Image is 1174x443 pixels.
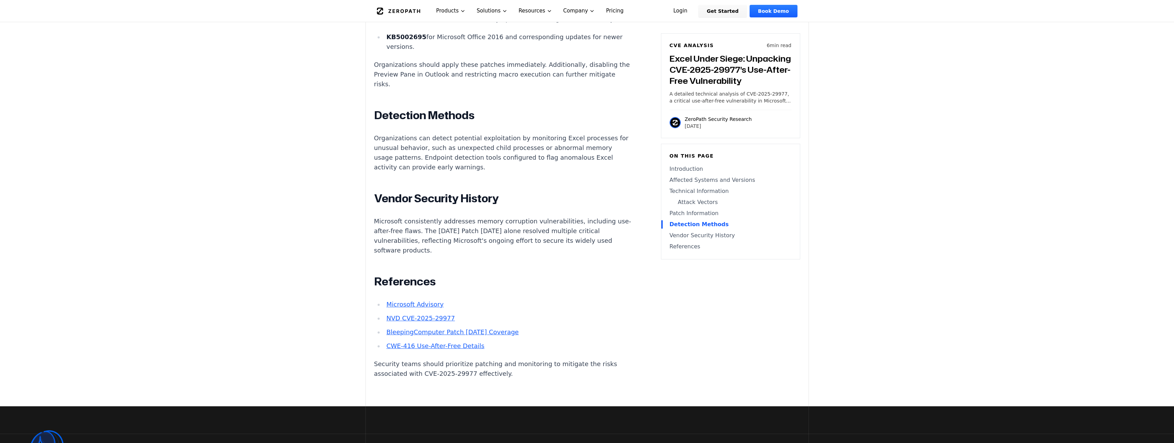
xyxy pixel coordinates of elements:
a: Login [665,5,696,17]
a: Introduction [670,165,792,173]
a: Affected Systems and Versions [670,176,792,184]
a: References [670,242,792,251]
a: NVD CVE-2025-29977 [386,314,455,322]
p: A detailed technical analysis of CVE-2025-29977, a critical use-after-free vulnerability in Micro... [670,90,792,104]
p: Organizations should apply these patches immediately. Additionally, disabling the Preview Pane in... [374,60,632,89]
a: CWE-416 Use-After-Free Details [386,342,484,349]
p: 6 min read [767,42,791,49]
h2: References [374,275,632,289]
a: Vendor Security History [670,231,792,240]
a: Book Demo [750,5,797,17]
a: Attack Vectors [670,198,792,206]
a: BleepingComputer Patch [DATE] Coverage [386,328,519,336]
p: Microsoft consistently addresses memory corruption vulnerabilities, including use-after-free flaw... [374,216,632,255]
strong: KB5002695 [386,33,426,41]
a: Patch Information [670,209,792,218]
p: Organizations can detect potential exploitation by monitoring Excel processes for unusual behavio... [374,133,632,172]
h3: Excel Under Siege: Unpacking CVE-2025-29977's Use-After-Free Vulnerability [670,53,792,86]
h6: CVE Analysis [670,42,714,49]
a: Detection Methods [670,220,792,229]
p: Security teams should prioritize patching and monitoring to mitigate the risks associated with CV... [374,359,632,379]
p: [DATE] [685,123,752,130]
a: Microsoft Advisory [386,301,443,308]
img: ZeroPath Security Research [670,117,681,128]
h2: Detection Methods [374,108,632,122]
h6: On this page [670,152,792,159]
h2: Vendor Security History [374,192,632,205]
p: ZeroPath Security Research [685,116,752,123]
a: Get Started [698,5,747,17]
a: Technical Information [670,187,792,195]
li: for Microsoft Office 2016 and corresponding updates for newer versions. [384,32,632,52]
